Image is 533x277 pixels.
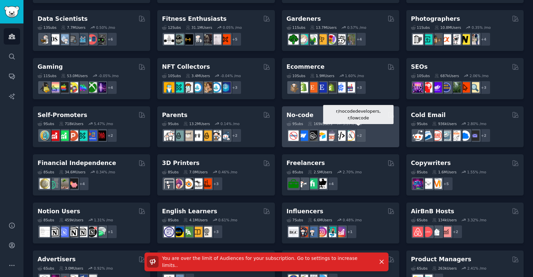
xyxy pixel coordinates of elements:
img: Adalo [345,130,355,141]
img: beyondthebump [183,130,193,141]
img: datasets [86,34,97,45]
div: 0.57 % /mo [347,25,366,30]
img: GYM [164,34,174,45]
img: SavageGarden [307,34,317,45]
img: InstagramGrowthTips [335,227,346,237]
img: Fire [58,178,69,189]
h2: Fitness Enthusiasts [162,15,227,23]
img: TestMyApp [96,130,106,141]
div: 2.70 % /mo [343,170,362,174]
img: datascience [49,34,59,45]
img: blender [183,178,193,189]
div: 3.4M Users [186,73,210,78]
img: Etsy [307,82,317,93]
img: physicaltherapy [211,34,221,45]
h2: Notion Users [38,207,80,216]
img: fatFIRE [68,178,78,189]
div: + 3 [477,80,491,95]
div: + 6 [103,32,117,46]
img: GamerPals [68,82,78,93]
div: 53.0M Users [61,73,87,78]
div: 1.60 % /mo [345,73,364,78]
div: 9 Sub s [162,121,179,126]
img: analog [413,34,423,45]
h2: Freelancers [287,159,325,167]
img: succulents [298,34,308,45]
img: NewParents [201,130,212,141]
div: 936k Users [432,121,457,126]
img: NotionGeeks [68,227,78,237]
img: gamers [77,82,87,93]
div: 1.55 % /mo [467,170,486,174]
img: betatests [86,130,97,141]
img: dataengineering [68,34,78,45]
img: AskNotion [77,227,87,237]
h2: Copywriters [411,159,451,167]
img: SEO_Digital_Marketing [413,82,423,93]
div: 10.8M Users [434,25,461,30]
img: GummySearch logo [4,6,19,18]
div: 2.80 % /mo [467,121,486,126]
div: 10 Sub s [162,73,181,78]
div: 0.05 % /mo [223,25,242,30]
img: streetphotography [422,34,432,45]
h2: Influencers [287,207,323,216]
div: 8 Sub s [162,218,179,222]
img: UKPersonalFinance [40,178,50,189]
img: statistics [58,34,69,45]
div: 10 Sub s [287,73,305,78]
img: B2BSaaS [460,130,470,141]
img: dropship [288,82,299,93]
div: 5.47 % /mo [94,121,113,126]
img: Learn_English [201,227,212,237]
img: SEO [413,178,423,189]
img: SonyAlpha [441,34,451,45]
div: 6.6M Users [308,218,332,222]
div: 5.57 % /mo [343,121,362,126]
div: 8 Sub s [411,170,428,174]
div: + 4 [352,32,366,46]
div: 2.06 % /mo [470,73,489,78]
div: 9 Sub s [287,121,303,126]
div: 0.14 % /mo [221,121,240,126]
img: AirBnBInvesting [441,227,451,237]
img: SEO_cases [441,82,451,93]
img: NoCodeSaaS [307,130,317,141]
img: personaltraining [220,34,231,45]
div: 2.5M Users [308,170,332,174]
img: notioncreations [49,227,59,237]
div: 8 Sub s [38,218,54,222]
img: macgaming [58,82,69,93]
img: Emailmarketing [422,130,432,141]
img: parentsofmultiples [211,130,221,141]
div: 3.32 % /mo [467,218,486,222]
div: 8 Sub s [162,170,179,174]
img: KeepWriting [422,178,432,189]
img: EtsySellers [316,82,327,93]
div: 459k Users [59,218,83,222]
div: 13.7M Users [310,25,337,30]
img: SingleParents [173,130,184,141]
img: forhire [288,178,299,189]
img: reviewmyshopify [326,82,336,93]
img: CozyGamers [49,82,59,93]
div: + 2 [103,128,117,143]
div: 12 Sub s [162,25,181,30]
h2: No-code [287,111,314,119]
img: freelance_forhire [298,178,308,189]
img: LeadGeneration [431,130,442,141]
div: 0.61 % /mo [218,218,237,222]
h2: Photographers [411,15,460,23]
div: -0.04 % /mo [221,73,241,78]
img: FreeNotionTemplates [58,227,69,237]
img: NFTMarketplace [173,82,184,93]
div: 0.35 % /mo [472,25,491,30]
img: language_exchange [183,227,193,237]
div: + 3 [228,80,242,95]
div: -0.05 % /mo [98,73,119,78]
img: EnglishLearning [173,227,184,237]
img: CryptoArt [201,82,212,93]
img: nocode [288,130,299,141]
div: 687k Users [434,73,459,78]
img: TwitchStreaming [96,82,106,93]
